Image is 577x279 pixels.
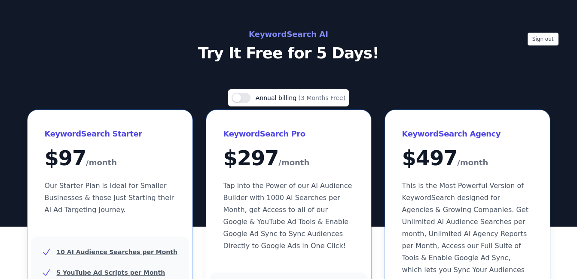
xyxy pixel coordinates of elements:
[299,94,346,101] span: (3 Months Free)
[223,127,354,141] h3: KeywordSearch Pro
[57,269,165,276] u: 5 YouTube Ad Scripts per Month
[457,156,488,170] span: /month
[45,182,174,214] span: Our Starter Plan is Ideal for Smaller Businesses & those Just Starting their AI Ad Targeting Jour...
[86,156,117,170] span: /month
[96,27,481,41] h2: KeywordSearch AI
[223,182,352,250] span: Tap into the Power of our AI Audience Builder with 1000 AI Searches per Month, get Access to all ...
[45,148,175,170] div: $ 97
[223,148,354,170] div: $ 297
[402,148,533,170] div: $ 497
[45,127,175,141] h3: KeywordSearch Starter
[96,45,481,62] p: Try It Free for 5 Days!
[278,156,309,170] span: /month
[528,33,559,45] button: Sign out
[57,249,177,255] u: 10 AI Audience Searches per Month
[402,127,533,141] h3: KeywordSearch Agency
[256,94,299,101] span: Annual billing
